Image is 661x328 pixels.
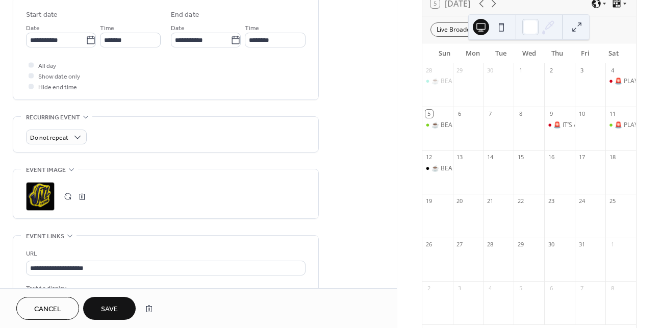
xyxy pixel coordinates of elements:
div: 6 [456,110,464,117]
div: 24 [578,197,586,205]
div: 2 [547,66,555,74]
div: 31 [578,241,586,248]
div: 8 [517,110,524,117]
div: End date [171,10,199,20]
div: ☕ BEANS & BEATS [DATE] [431,164,509,173]
div: 13 [456,154,464,161]
div: 3 [456,284,464,292]
span: Time [245,23,259,34]
div: 🚨 PLAY music DRINK wine [ACID Jazz Saturday] [605,77,636,86]
div: 28 [486,241,494,248]
div: 12 [425,154,433,161]
span: All day [38,61,56,71]
div: ☕ BEANS & BEATS Sunday [422,77,453,86]
div: 🚨 IT’S A JAZZ THING [553,121,613,130]
div: 11 [608,110,616,117]
div: 18 [608,154,616,161]
div: 28 [425,66,433,74]
div: 6 [547,284,555,292]
span: Event image [26,165,66,175]
div: 14 [486,154,494,161]
button: Cancel [16,297,79,320]
span: Recurring event [26,112,80,123]
span: Date [26,23,40,34]
div: 7 [578,284,586,292]
div: ☕ BEANS & BEATS [DATE] [431,77,509,86]
div: 26 [425,241,433,248]
span: Time [100,23,114,34]
div: 15 [517,154,524,161]
div: Mon [459,43,487,64]
span: Date [171,23,185,34]
div: 4 [608,66,616,74]
div: ☕ BEANS & BEATS [DATE] [CLASSIC Rock & Blues [DATE]] [431,121,598,130]
div: 16 [547,154,555,161]
div: 30 [547,241,555,248]
div: Sat [600,43,628,64]
div: Start date [26,10,58,20]
div: 29 [456,66,464,74]
div: 23 [547,197,555,205]
span: Save [101,304,118,315]
span: Cancel [34,304,61,315]
div: URL [26,248,303,259]
span: Event links [26,231,64,242]
div: Thu [543,43,571,64]
div: 1 [608,241,616,248]
div: Tue [487,43,515,64]
div: ☕ BEANS & BEATS Sunday [422,164,453,173]
div: 2 [425,284,433,292]
div: 5 [425,110,433,117]
div: Wed [515,43,543,64]
span: Hide end time [38,82,77,93]
span: Show date only [38,71,80,82]
div: 7 [486,110,494,117]
div: 29 [517,241,524,248]
div: 17 [578,154,586,161]
div: 25 [608,197,616,205]
button: Save [83,297,136,320]
div: 🚨 PLAY music DRINK wine [605,121,636,130]
div: 4 [486,284,494,292]
div: 🚨 IT’S A JAZZ THING [544,121,575,130]
div: 9 [547,110,555,117]
div: Live Broadcast [430,22,485,37]
div: Fri [571,43,599,64]
div: 1 [517,66,524,74]
div: 3 [578,66,586,74]
div: Sun [430,43,459,64]
div: 8 [608,284,616,292]
div: 21 [486,197,494,205]
div: 30 [486,66,494,74]
div: 27 [456,241,464,248]
div: 20 [456,197,464,205]
div: 10 [578,110,586,117]
div: ; [26,182,55,211]
div: ☕ BEANS & BEATS Sunday [CLASSIC Rock & Blues Sunday] [422,121,453,130]
div: Text to display [26,283,303,294]
div: 19 [425,197,433,205]
div: 22 [517,197,524,205]
div: 5 [517,284,524,292]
